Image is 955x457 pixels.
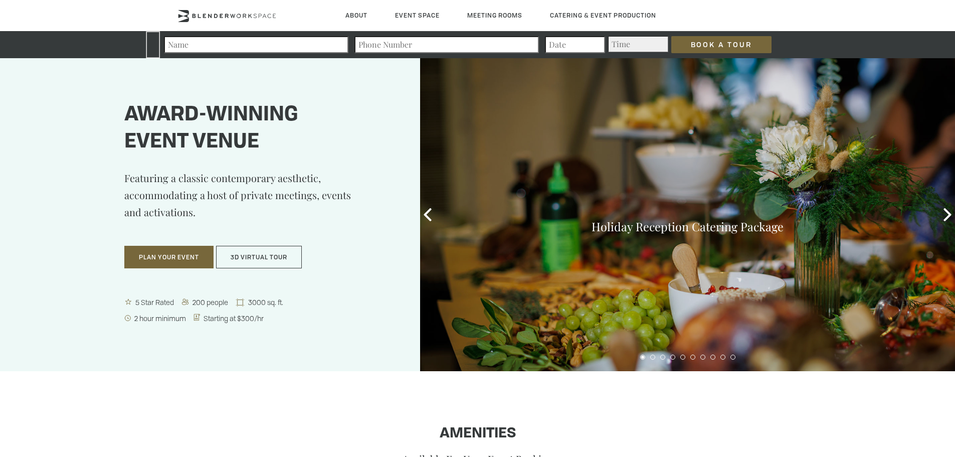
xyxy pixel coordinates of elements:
input: Date [545,36,605,53]
span: 2 hour minimum [132,314,189,323]
h1: Amenities [177,426,779,442]
input: Book a Tour [671,36,772,53]
a: Holiday Reception Catering Package [592,219,784,234]
span: Starting at $300/hr [202,314,267,323]
input: Name [164,36,348,53]
p: Featuring a classic contemporary aesthetic, accommodating a host of private meetings, events and ... [124,170,370,236]
button: 3D Virtual Tour [216,246,302,269]
span: 3000 sq. ft. [246,297,286,307]
h1: Award-winning event venue [124,102,370,156]
span: 5 Star Rated [133,297,177,307]
span: 200 people [190,297,231,307]
button: Plan Your Event [124,246,214,269]
input: Phone Number [354,36,539,53]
